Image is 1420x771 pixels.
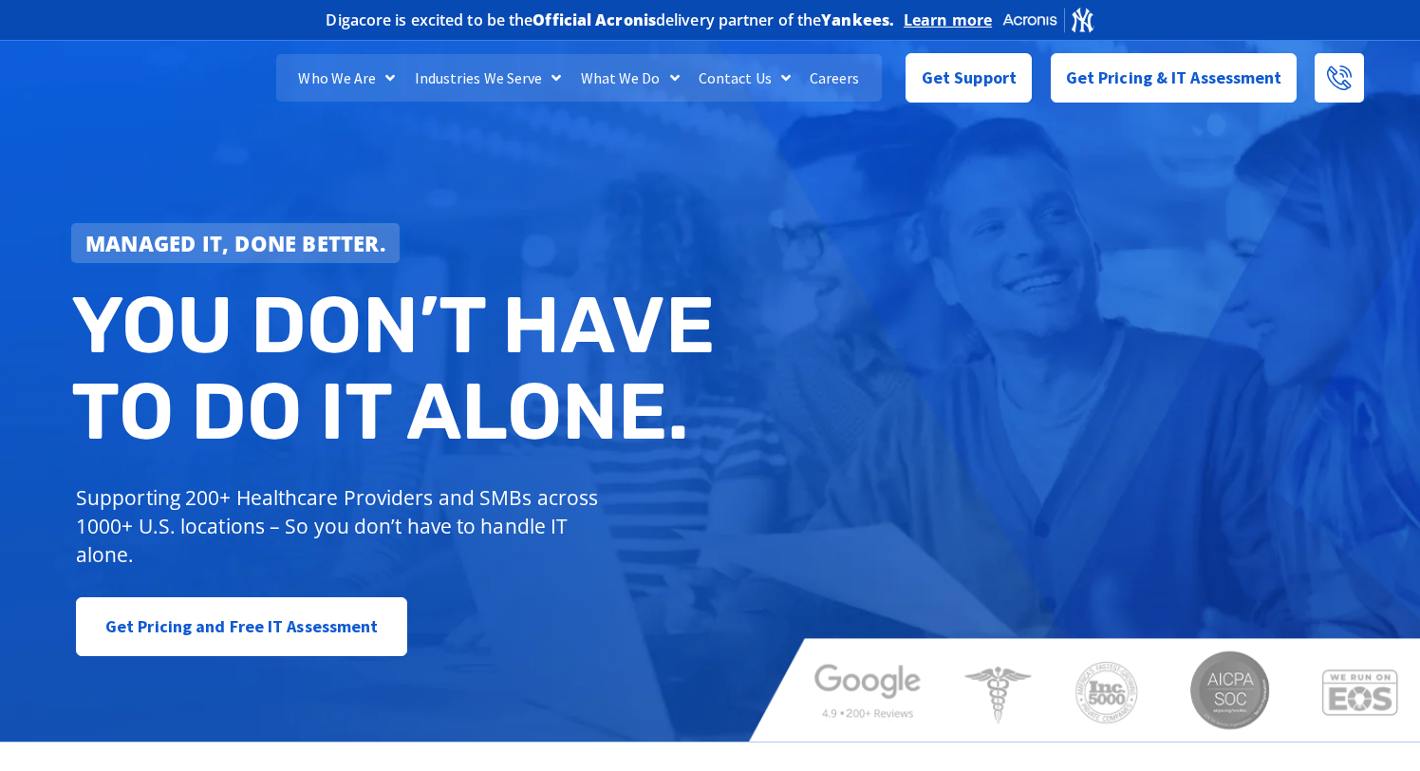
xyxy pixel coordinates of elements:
[904,10,992,29] a: Learn more
[1051,53,1298,103] a: Get Pricing & IT Assessment
[276,54,883,102] nav: Menu
[571,54,689,102] a: What We Do
[1066,59,1282,97] span: Get Pricing & IT Assessment
[1001,6,1094,33] img: Acronis
[105,608,378,646] span: Get Pricing and Free IT Assessment
[71,223,400,263] a: Managed IT, done better.
[821,9,894,30] b: Yankees.
[326,12,894,28] h2: Digacore is excited to be the delivery partner of the
[800,54,869,102] a: Careers
[922,59,1017,97] span: Get Support
[76,597,407,656] a: Get Pricing and Free IT Assessment
[405,54,571,102] a: Industries We Serve
[57,50,184,105] img: DigaCore Technology Consulting
[289,54,404,102] a: Who We Are
[85,229,385,257] strong: Managed IT, done better.
[532,9,656,30] b: Official Acronis
[71,282,724,456] h2: You don’t have to do IT alone.
[76,483,607,569] p: Supporting 200+ Healthcare Providers and SMBs across 1000+ U.S. locations – So you don’t have to ...
[689,54,800,102] a: Contact Us
[906,53,1032,103] a: Get Support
